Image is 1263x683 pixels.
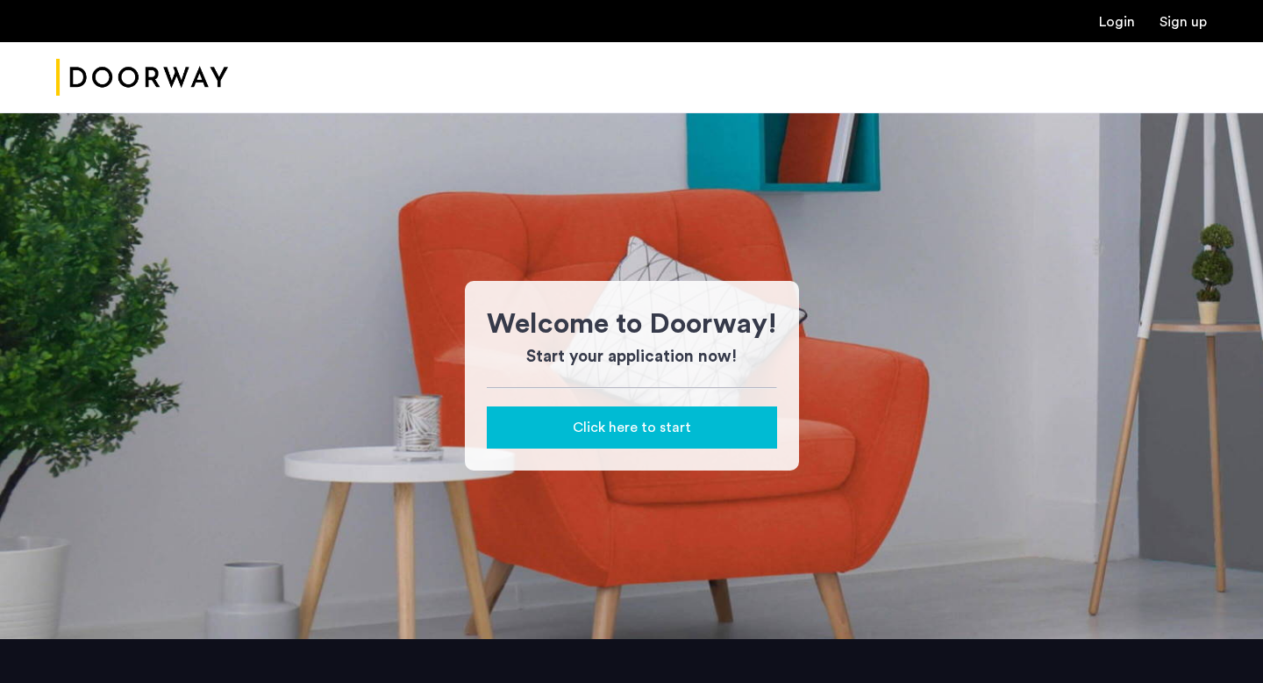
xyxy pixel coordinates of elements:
h1: Welcome to Doorway! [487,303,777,345]
a: Cazamio Logo [56,45,228,111]
h3: Start your application now! [487,345,777,370]
a: Registration [1160,15,1207,29]
img: logo [56,45,228,111]
a: Login [1099,15,1135,29]
span: Click here to start [573,417,691,438]
button: button [487,406,777,449]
